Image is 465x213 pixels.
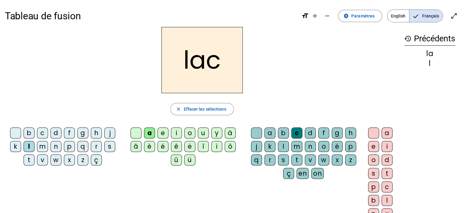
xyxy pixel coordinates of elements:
div: p [368,181,379,192]
div: x [332,154,343,165]
mat-icon: open_in_full [450,12,458,20]
div: f [64,127,75,139]
div: c [382,181,393,192]
div: q [251,154,262,165]
button: Entrer en plein écran [448,10,460,22]
div: en [297,168,309,179]
div: é [157,141,168,152]
h3: Précédents [404,32,455,46]
div: i [382,141,393,152]
div: k [264,141,275,152]
div: s [368,168,379,179]
span: Français [409,10,443,22]
h1: Tableau de fusion [5,6,297,26]
div: ê [171,141,182,152]
div: v [37,154,48,165]
div: l [382,195,393,206]
div: s [278,154,289,165]
mat-button-toggle-group: Language selection [387,10,443,22]
span: Paramètres [351,12,375,20]
div: p [345,141,356,152]
mat-icon: format_size [301,12,309,20]
div: a [144,127,155,139]
div: ï [211,141,222,152]
div: e [157,127,168,139]
div: j [251,141,262,152]
div: k [10,141,21,152]
div: ç [283,168,294,179]
div: e [368,141,379,152]
div: m [291,141,302,152]
div: g [77,127,88,139]
div: a [382,127,393,139]
div: g [332,127,343,139]
div: ç [91,154,102,165]
div: r [264,154,275,165]
div: u [198,127,209,139]
div: l [278,141,289,152]
div: î [198,141,209,152]
div: q [77,141,88,152]
div: û [171,154,182,165]
div: b [368,195,379,206]
div: o [368,154,379,165]
div: p [64,141,75,152]
div: m [37,141,48,152]
div: à [225,127,236,139]
div: i [171,127,182,139]
div: n [50,141,61,152]
div: d [50,127,61,139]
div: ë [184,141,195,152]
div: a [264,127,275,139]
div: b [278,127,289,139]
div: y [211,127,222,139]
div: w [50,154,61,165]
div: b [24,127,35,139]
div: ü [184,154,195,165]
button: Augmenter la taille de la police [309,10,321,22]
mat-icon: close [175,106,181,112]
mat-icon: settings [343,13,349,19]
div: v [305,154,316,165]
div: l [24,141,35,152]
div: w [318,154,329,165]
div: o [318,141,329,152]
button: Paramètres [338,10,382,22]
h2: lac [161,27,243,93]
div: h [345,127,356,139]
div: c [291,127,302,139]
div: l [404,60,455,67]
div: ô [225,141,236,152]
div: f [318,127,329,139]
div: â [131,141,142,152]
div: c [37,127,48,139]
div: r [91,141,102,152]
div: j [104,127,115,139]
button: Effacer les sélections [170,103,234,115]
mat-icon: add [311,12,319,20]
div: è [144,141,155,152]
div: é [332,141,343,152]
div: z [345,154,356,165]
div: h [91,127,102,139]
mat-icon: history [404,35,411,42]
div: t [382,168,393,179]
div: d [305,127,316,139]
div: la [404,50,455,57]
div: x [64,154,75,165]
div: t [291,154,302,165]
div: s [104,141,115,152]
div: d [382,154,393,165]
div: n [305,141,316,152]
span: Effacer les sélections [183,105,226,113]
span: English [387,10,409,22]
div: o [184,127,195,139]
div: t [24,154,35,165]
div: z [77,154,88,165]
div: on [311,168,324,179]
button: Diminuer la taille de la police [321,10,333,22]
mat-icon: remove [323,12,331,20]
